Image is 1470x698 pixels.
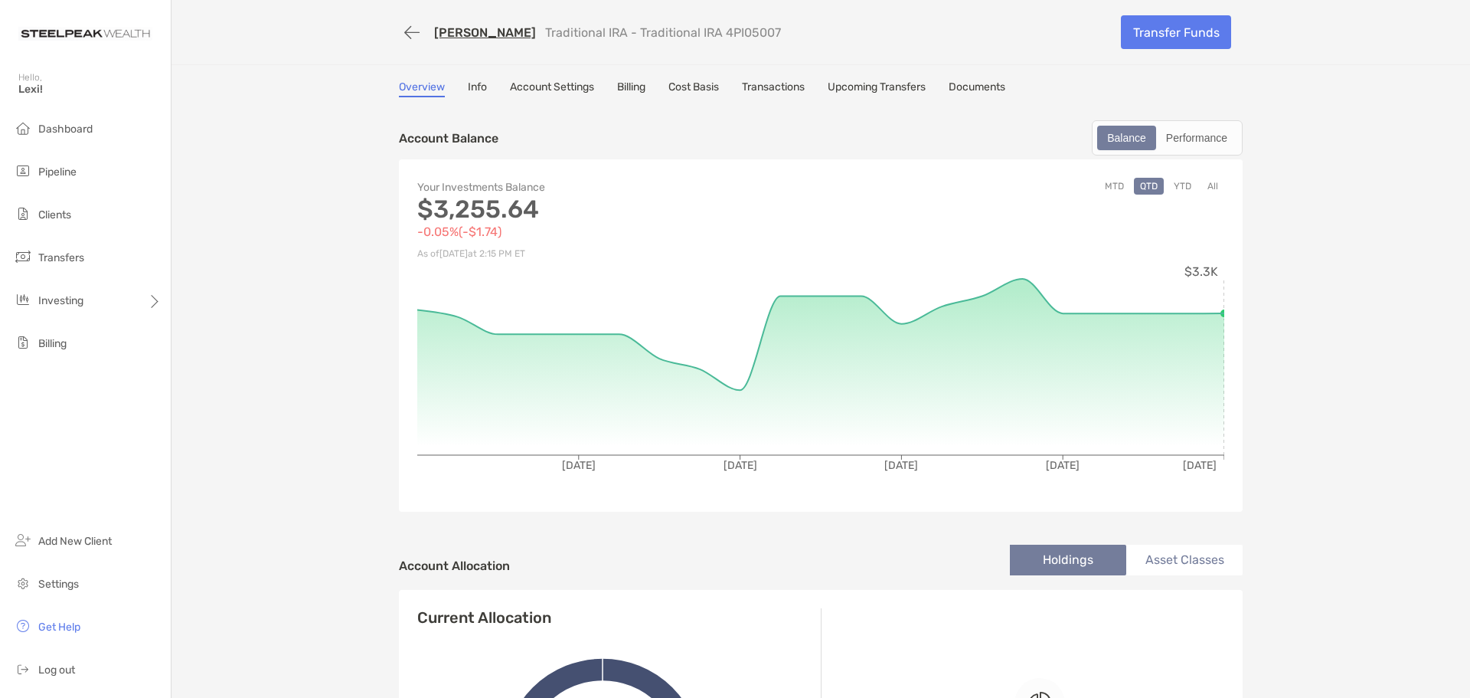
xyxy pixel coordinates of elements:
[14,531,32,549] img: add_new_client icon
[417,222,821,241] p: -0.05% ( -$1.74 )
[417,178,821,197] p: Your Investments Balance
[1010,545,1126,575] li: Holdings
[417,608,551,627] h4: Current Allocation
[38,123,93,136] span: Dashboard
[14,247,32,266] img: transfers icon
[38,621,80,634] span: Get Help
[949,80,1005,97] a: Documents
[668,80,719,97] a: Cost Basis
[14,119,32,137] img: dashboard icon
[1099,127,1155,149] div: Balance
[545,25,781,40] p: Traditional IRA - Traditional IRA 4PI05007
[884,459,918,472] tspan: [DATE]
[1121,15,1231,49] a: Transfer Funds
[38,208,71,221] span: Clients
[38,294,83,307] span: Investing
[38,251,84,264] span: Transfers
[724,459,757,472] tspan: [DATE]
[1184,264,1218,279] tspan: $3.3K
[14,660,32,678] img: logout icon
[18,83,162,96] span: Lexi!
[399,80,445,97] a: Overview
[38,165,77,179] span: Pipeline
[1201,178,1224,195] button: All
[38,578,79,591] span: Settings
[417,244,821,264] p: As of [DATE] at 2:15 PM ET
[1168,178,1197,195] button: YTD
[1099,178,1130,195] button: MTD
[14,574,32,592] img: settings icon
[14,205,32,223] img: clients icon
[1158,127,1236,149] div: Performance
[38,337,67,350] span: Billing
[434,25,536,40] a: [PERSON_NAME]
[14,162,32,180] img: pipeline icon
[38,664,75,677] span: Log out
[399,559,510,573] h4: Account Allocation
[468,80,487,97] a: Info
[562,459,596,472] tspan: [DATE]
[828,80,926,97] a: Upcoming Transfers
[510,80,594,97] a: Account Settings
[14,290,32,309] img: investing icon
[1134,178,1164,195] button: QTD
[1183,459,1217,472] tspan: [DATE]
[38,535,112,548] span: Add New Client
[1092,120,1243,156] div: segmented control
[1126,545,1243,575] li: Asset Classes
[617,80,645,97] a: Billing
[742,80,805,97] a: Transactions
[18,6,152,61] img: Zoe Logo
[399,129,498,148] p: Account Balance
[14,333,32,352] img: billing icon
[1046,459,1080,472] tspan: [DATE]
[417,200,821,219] p: $3,255.64
[14,617,32,635] img: get-help icon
